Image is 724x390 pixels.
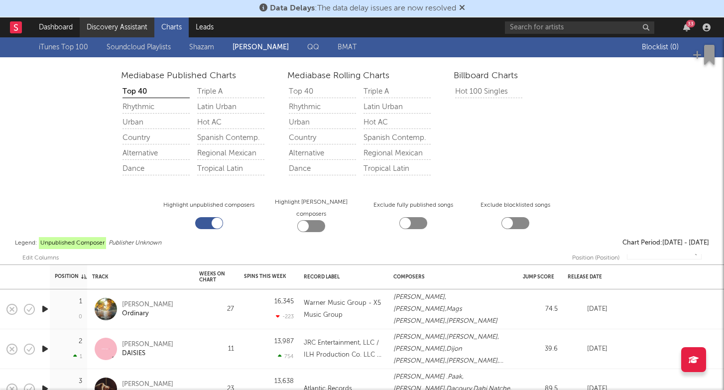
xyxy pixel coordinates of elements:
div: [PERSON_NAME] [122,380,173,389]
div: [PERSON_NAME] [122,300,173,309]
div: 16,345 [274,298,294,305]
a: Shazam [189,41,214,53]
div: 74.5 [523,303,558,315]
div: Record Label [299,265,388,289]
div: Edit Columns [22,240,59,268]
div: Country [122,132,190,144]
div: Rhythmic [122,101,190,114]
div: Triple A [363,86,431,98]
div: Hot AC [197,117,264,129]
div: 39.6 [523,343,558,355]
div: 11 [199,343,234,355]
div: Legend: [15,237,164,249]
div: Rhythmic [289,101,356,114]
div: Weeks on Chart [199,266,234,287]
div: 33 [686,20,695,27]
a: [PERSON_NAME] [122,340,173,349]
div: Dance [122,163,190,175]
a: BMAT [338,41,357,53]
span: [PERSON_NAME] .Paak [393,372,462,382]
a: iTunes Top 100 [39,41,88,53]
a: Dance [121,161,196,177]
div: 1 [73,353,82,360]
div: Tropical Latin [363,163,431,175]
div: Dance [289,163,356,175]
a: Soundcloud Playlists [107,41,171,53]
span: [PERSON_NAME] [446,332,497,342]
a: Hot AC [362,115,437,130]
label: Exclude blocklisted songs [481,199,550,211]
a: Country [121,130,196,146]
a: Tropical Latin [196,161,270,177]
a: Top 40 [287,84,362,100]
span: Mags [PERSON_NAME] [393,304,462,326]
div: Urban [289,117,356,129]
div: Track [92,266,108,287]
a: Dance [287,161,362,177]
a: Regional Mexican [196,146,270,161]
label: Highlight [PERSON_NAME] composers [265,196,357,220]
span: Data Delays [270,4,315,12]
a: Rhythmic [287,100,362,115]
div: Triple A [197,86,264,98]
div: Urban [122,117,190,129]
div: Jump Score [523,266,554,287]
a: Latin Urban [196,100,270,115]
span: [PERSON_NAME] [393,304,445,314]
div: Latin Urban [363,101,431,114]
div: Tropical Latin [197,163,264,175]
div: Spins This Week [244,266,286,286]
div: Spanish Contemp. [363,132,431,144]
div: Position (Position) [572,240,619,268]
label: Exclude fully published songs [373,199,453,211]
a: Regional Mexican [362,146,437,161]
div: Hot AC [363,117,431,129]
span: [PERSON_NAME] [393,344,445,354]
div: , , , [393,291,513,327]
a: Country [287,130,362,146]
a: Hot 100 Singles [454,84,603,100]
label: Highlight unpublished composers [163,199,254,211]
div: Top 40 [122,86,190,98]
a: Discovery Assistant [80,17,154,37]
span: Blocklist [642,44,685,51]
span: [PERSON_NAME] [446,316,497,326]
span: [PERSON_NAME] [393,332,445,342]
a: Triple A [362,84,437,100]
a: DAISIES [122,349,145,358]
a: Leads [189,17,221,37]
a: Spanish Contemp. [362,130,437,146]
div: Alternative [122,147,190,160]
span: : The data delay issues are now resolved [270,4,456,12]
a: Urban [287,115,362,130]
div: Country [289,132,356,144]
div: 13,638 [274,378,294,385]
a: Dashboard [32,17,80,37]
span: ( 0 ) [670,41,685,53]
div: , , , , , , , [393,331,513,367]
div: Mediabase Rolling Charts [287,70,437,82]
a: Latin Urban [362,100,437,115]
a: Ordinary [122,309,149,318]
a: Alternative [287,146,362,161]
div: Position (Position) [572,252,619,264]
a: Hot AC [196,115,270,130]
div: Release Date [568,266,602,287]
div: Composers [388,265,518,289]
div: 2 [79,338,82,345]
div: 0 [79,314,82,320]
div: JRC Entertainment, LLC / ILH Production Co. LLC / Def Jam Recordings [304,337,383,361]
div: 754 [278,353,294,360]
a: Charts [154,17,189,37]
span: Publisher Unknown [109,237,161,249]
div: 27 [199,303,234,315]
div: Edit Columns [22,252,59,264]
div: 1 [79,298,82,305]
div: Hot 100 Singles [455,86,522,98]
div: Top 40 [289,86,356,98]
div: Alternative [289,147,356,160]
div: Chart Period: [DATE] - [DATE] [622,237,709,249]
a: Rhythmic [121,100,196,115]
